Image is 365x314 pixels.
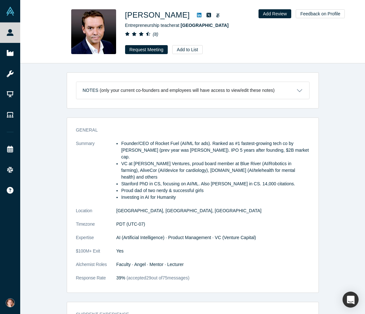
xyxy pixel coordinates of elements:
dd: [GEOGRAPHIC_DATA], [GEOGRAPHIC_DATA], [GEOGRAPHIC_DATA] [116,207,310,214]
a: [GEOGRAPHIC_DATA] [181,23,229,28]
span: (accepted 29 out of 75 messages) [125,275,190,280]
dt: Response Rate [76,275,116,288]
img: Casey Qadir's Account [6,298,15,307]
h3: General [76,127,301,133]
dt: Alchemist Roles [76,261,116,275]
dt: Expertise [76,234,116,248]
dd: PDT (UTC-07) [116,221,310,228]
dd: Faculty · Angel · Mentor · Lecturer [116,261,310,268]
dd: Yes [116,248,310,254]
h1: [PERSON_NAME] [125,9,190,21]
span: Entrepreneurship teacher at [125,23,229,28]
button: Feedback on Profile [296,9,345,18]
dt: Timezone [76,221,116,234]
span: AI (Artificial Intelligence) · Product Management · VC (Venture Capital) [116,235,256,240]
dt: $100M+ Exit [76,248,116,261]
button: Notes (only your current co-founders and employees will have access to view/edit these notes) [76,82,309,99]
button: Add to List [172,45,202,54]
img: Alchemist Vault Logo [6,7,15,16]
li: Stanford PhD in CS, focusing on AI/ML. Also [PERSON_NAME] in CS. 14,000 citations. [121,181,310,187]
li: Founder/CEO of Rocket Fuel (AI/ML for ads). Ranked as #1 fastest-growing tech co by [PERSON_NAME]... [121,140,310,160]
span: 39% [116,275,125,280]
img: George John's Profile Image [71,9,116,54]
li: VC at [PERSON_NAME] Ventures, proud board member at Blue River (AI/Robotics in farming), AliveCor... [121,160,310,181]
button: Request Meeting [125,45,168,54]
li: Proud dad of two nerdy & successful girls [121,187,310,194]
i: ( 8 ) [153,32,158,37]
h3: Notes [83,87,98,94]
button: Add Review [259,9,292,18]
dt: Location [76,207,116,221]
li: Investing in AI for Humanity [121,194,310,201]
dt: Summary [76,140,116,207]
p: (only your current co-founders and employees will have access to view/edit these notes) [100,88,275,93]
